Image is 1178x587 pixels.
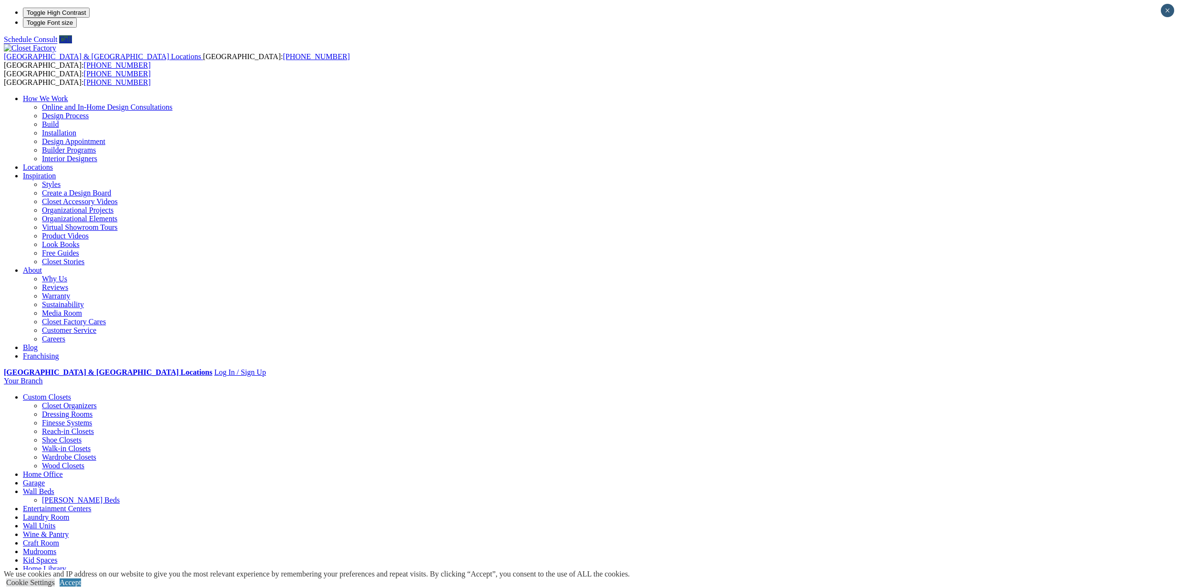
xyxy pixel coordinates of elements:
[42,189,111,197] a: Create a Design Board
[42,419,92,427] a: Finesse Systems
[6,578,55,587] a: Cookie Settings
[23,565,66,573] a: Home Library
[23,522,55,530] a: Wall Units
[84,61,151,69] a: [PHONE_NUMBER]
[23,487,54,495] a: Wall Beds
[42,309,82,317] a: Media Room
[42,275,67,283] a: Why Us
[4,70,151,86] span: [GEOGRAPHIC_DATA]: [GEOGRAPHIC_DATA]:
[23,513,69,521] a: Laundry Room
[42,197,118,206] a: Closet Accessory Videos
[42,257,84,266] a: Closet Stories
[23,556,57,564] a: Kid Spaces
[23,470,63,478] a: Home Office
[59,35,72,43] a: Call
[42,326,96,334] a: Customer Service
[23,94,68,103] a: How We Work
[42,180,61,188] a: Styles
[42,137,105,145] a: Design Appointment
[27,9,86,16] span: Toggle High Contrast
[4,570,630,578] div: We use cookies and IP address on our website to give you the most relevant experience by remember...
[42,318,106,326] a: Closet Factory Cares
[60,578,81,587] a: Accept
[23,343,38,351] a: Blog
[23,479,45,487] a: Garage
[42,453,96,461] a: Wardrobe Closets
[42,206,113,214] a: Organizational Projects
[42,292,70,300] a: Warranty
[42,232,89,240] a: Product Videos
[42,112,89,120] a: Design Process
[1161,4,1174,17] button: Close
[42,120,59,128] a: Build
[42,462,84,470] a: Wood Closets
[42,283,68,291] a: Reviews
[23,172,56,180] a: Inspiration
[4,44,56,52] img: Closet Factory
[42,129,76,137] a: Installation
[23,547,56,556] a: Mudrooms
[23,18,77,28] button: Toggle Font size
[23,505,92,513] a: Entertainment Centers
[23,163,53,171] a: Locations
[4,52,350,69] span: [GEOGRAPHIC_DATA]: [GEOGRAPHIC_DATA]:
[42,223,118,231] a: Virtual Showroom Tours
[283,52,349,61] a: [PHONE_NUMBER]
[42,427,94,435] a: Reach-in Closets
[42,154,97,163] a: Interior Designers
[23,8,90,18] button: Toggle High Contrast
[214,368,266,376] a: Log In / Sign Up
[42,496,120,504] a: [PERSON_NAME] Beds
[4,35,57,43] a: Schedule Consult
[23,530,69,538] a: Wine & Pantry
[23,539,59,547] a: Craft Room
[42,300,84,309] a: Sustainability
[27,19,73,26] span: Toggle Font size
[4,52,203,61] a: [GEOGRAPHIC_DATA] & [GEOGRAPHIC_DATA] Locations
[23,352,59,360] a: Franchising
[42,402,97,410] a: Closet Organizers
[4,368,212,376] a: [GEOGRAPHIC_DATA] & [GEOGRAPHIC_DATA] Locations
[42,410,92,418] a: Dressing Rooms
[42,103,173,111] a: Online and In-Home Design Consultations
[4,377,42,385] a: Your Branch
[23,393,71,401] a: Custom Closets
[42,436,82,444] a: Shoe Closets
[42,215,117,223] a: Organizational Elements
[42,240,80,248] a: Look Books
[4,52,201,61] span: [GEOGRAPHIC_DATA] & [GEOGRAPHIC_DATA] Locations
[84,70,151,78] a: [PHONE_NUMBER]
[23,266,42,274] a: About
[42,335,65,343] a: Careers
[42,444,91,453] a: Walk-in Closets
[84,78,151,86] a: [PHONE_NUMBER]
[42,146,96,154] a: Builder Programs
[42,249,79,257] a: Free Guides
